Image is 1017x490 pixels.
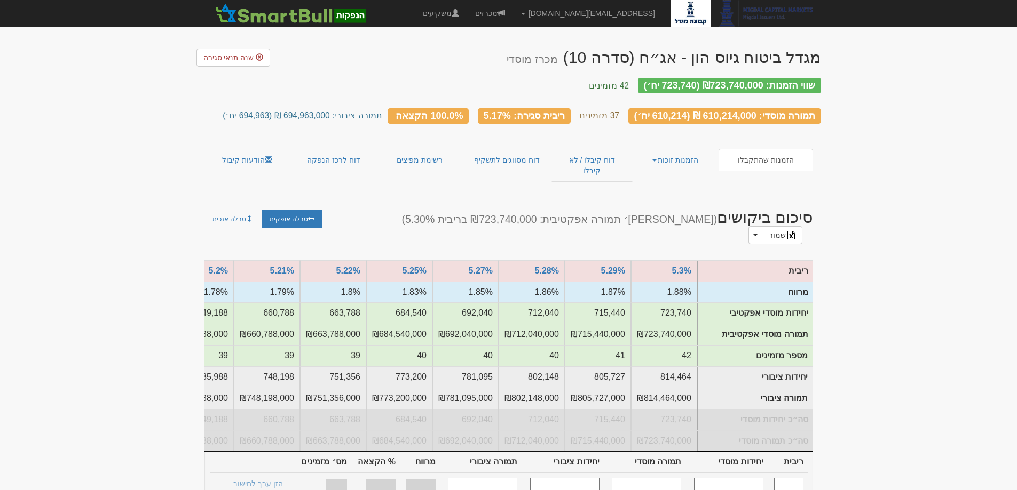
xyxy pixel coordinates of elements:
[565,282,631,303] td: מרווח
[499,409,565,430] td: סה״כ יחידות
[507,53,557,65] small: מכרז מוסדי
[432,345,499,366] td: מספר מזמינים
[432,282,499,303] td: מרווח
[234,409,300,430] td: סה״כ יחידות
[440,452,522,473] th: תמורה ציבורי
[579,111,619,120] small: 37 מזמינים
[633,149,719,171] a: הזמנות זוכות
[787,231,795,239] img: excel-file-black.png
[565,366,631,388] td: יחידות ציבורי
[478,108,571,124] div: ריבית סגירה: 5.17%
[432,324,499,345] td: תמורה אפקטיבית
[697,346,813,367] td: מספר מזמינים
[601,266,625,275] a: 5.29%
[366,430,432,452] td: סה״כ תמורה
[234,366,300,388] td: יחידות ציבורי
[234,345,300,366] td: מספר מזמינים
[697,324,813,346] td: תמורה מוסדי אפקטיבית
[631,388,697,409] td: תמורה ציבורי
[499,324,565,345] td: תמורה אפקטיבית
[336,266,360,275] a: 5.22%
[631,345,697,366] td: מספר מזמינים
[366,302,432,324] td: יחידות אפקטיבי
[300,345,366,366] td: מספר מזמינים
[535,266,559,275] a: 5.28%
[604,452,686,473] th: תמורה מוסדי
[366,324,432,345] td: תמורה אפקטיבית
[402,213,718,225] small: ([PERSON_NAME]׳ תמורה אפקטיבית: ₪723,740,000 בריבית 5.30%)
[270,266,294,275] a: 5.21%
[351,452,400,473] th: % הקצאה
[631,366,697,388] td: יחידות ציבורי
[196,49,271,67] a: שנה תנאי סגירה
[432,388,499,409] td: תמורה ציבורי
[290,149,376,171] a: דוח לרכז הנפקה
[499,366,565,388] td: יחידות ציבורי
[300,409,366,430] td: סה״כ יחידות
[234,282,300,303] td: מרווח
[499,345,565,366] td: מספר מזמינים
[768,452,808,473] th: ריבית
[300,430,366,452] td: סה״כ תמורה
[300,388,366,409] td: תמורה ציבורי
[396,110,463,121] span: 100.0% הקצאה
[697,303,813,324] td: יחידות מוסדי אפקטיבי
[638,78,821,93] div: שווי הזמנות: ₪723,740,000 (723,740 יח׳)
[631,430,697,452] td: סה״כ תמורה
[672,266,691,275] a: 5.3%
[352,208,821,244] h2: סיכום ביקושים
[697,367,813,388] td: יחידות ציבורי
[432,409,499,430] td: סה״כ יחידות
[697,409,813,430] td: סה״כ יחידות מוסדי
[366,366,432,388] td: יחידות ציבורי
[631,409,697,430] td: סה״כ יחידות
[697,260,813,282] td: ריבית
[589,81,629,90] small: 42 מזמינים
[223,111,382,120] small: תמורה ציבורי: 694,963,000 ₪ (694,963 יח׳)
[697,282,813,303] td: מרווח
[499,430,565,452] td: סה״כ תמורה
[432,430,499,452] td: סה״כ תמורה
[565,324,631,345] td: תמורה אפקטיבית
[204,149,290,171] a: הודעות קיבול
[212,3,369,24] img: SmartBull Logo
[234,388,300,409] td: תמורה ציבורי
[234,430,300,452] td: סה״כ תמורה
[366,409,432,430] td: סה״כ יחידות
[565,302,631,324] td: יחידות אפקטיבי
[631,282,697,303] td: מרווח
[203,53,254,62] span: שנה תנאי סגירה
[565,430,631,452] td: סה״כ תמורה
[469,266,493,275] a: 5.27%
[522,452,604,473] th: יחידות ציבורי
[462,149,551,171] a: דוח מסווגים לתשקיף
[300,324,366,345] td: תמורה אפקטיבית
[685,452,768,473] th: יחידות מוסדי
[376,149,462,171] a: רשימת מפיצים
[719,149,813,171] a: הזמנות שהתקבלו
[631,302,697,324] td: יחידות אפקטיבי
[499,282,565,303] td: מרווח
[234,302,300,324] td: יחידות אפקטיבי
[262,210,322,228] a: טבלה אופקית
[697,388,813,409] td: תמורה ציבורי
[300,302,366,324] td: יחידות אפקטיבי
[432,366,499,388] td: יחידות ציבורי
[432,302,499,324] td: יחידות אפקטיבי
[631,324,697,345] td: תמורה אפקטיבית
[551,149,632,182] a: דוח קיבלו / לא קיבלו
[209,266,228,275] a: 5.2%
[234,324,300,345] td: תמורה אפקטיבית
[565,345,631,366] td: מספר מזמינים
[628,108,821,124] div: תמורה מוסדי: 610,214,000 ₪ (610,214 יח׳)
[403,266,427,275] a: 5.25%
[294,452,351,473] th: מס׳ מזמינים
[204,210,261,228] a: טבלה אנכית
[366,345,432,366] td: מספר מזמינים
[697,430,813,452] td: סה״כ תמורה מוסדי
[300,282,366,303] td: מרווח
[507,49,821,66] div: מגדל ביטוח גיוס הון - אג״ח (סדרה 10) - הנפקה לציבור
[400,452,440,473] th: מרווח
[565,388,631,409] td: תמורה ציבורי
[565,409,631,430] td: סה״כ יחידות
